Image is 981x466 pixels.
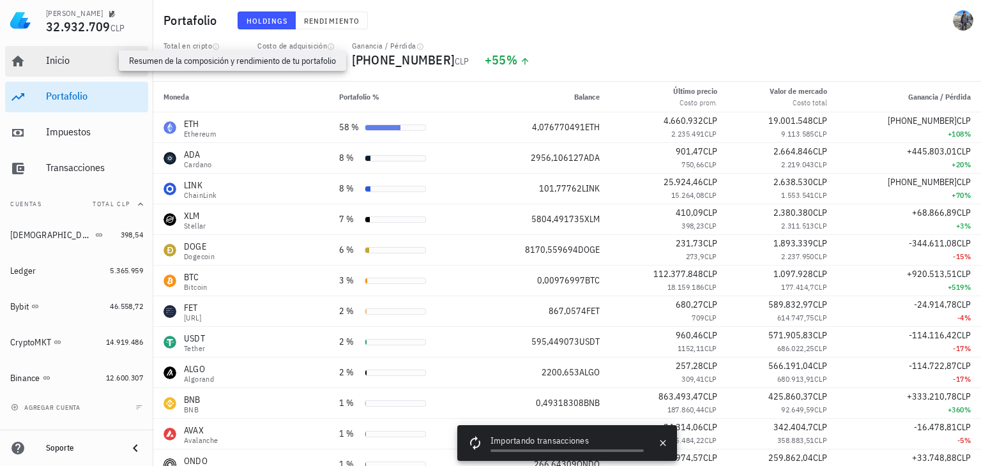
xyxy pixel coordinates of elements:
div: ALGO-icon [163,366,176,379]
span: CLP [814,313,827,322]
div: AVAX-icon [163,428,176,440]
span: +68.866,89 [912,207,957,218]
div: CryptoMKT [10,337,51,348]
span: 25.484,22 [671,435,704,445]
span: 177.414,7 [781,282,814,292]
button: agregar cuenta [8,401,86,414]
span: [PHONE_NUMBER] [888,115,957,126]
span: CLP [704,282,717,292]
span: % [506,51,517,68]
span: 259.862,04 [768,452,813,463]
span: CLP [957,360,971,372]
div: FET-icon [163,305,176,318]
div: Soporte [46,443,118,453]
span: CLP [814,129,827,139]
span: % [964,405,971,414]
span: 709 [692,313,704,322]
span: CLP [957,207,971,218]
span: CLP [957,391,971,402]
span: +920.513,51 [907,268,957,280]
div: ADA-icon [163,152,176,165]
span: Ganancia / Pérdida [908,92,971,101]
a: Portafolio [5,82,148,112]
span: CLP [957,421,971,433]
span: 680,27 [676,299,703,310]
span: 589.832,97 [768,299,813,310]
span: 960,46 [676,329,703,341]
span: 410,09 [676,207,703,218]
div: 2 % [339,366,360,379]
span: FET [586,305,600,317]
span: 614.747,75 [777,313,814,322]
span: 112.377.848 [653,268,703,280]
span: CLP [110,22,125,34]
div: +3 [848,220,971,232]
span: XLM [584,213,600,225]
span: CLP [813,391,827,402]
span: BNB [584,397,600,409]
div: Último precio [673,86,717,97]
a: Bybit 46.558,72 [5,291,148,322]
span: CLP [813,329,827,341]
span: 15.264,08 [671,190,704,200]
span: CLP [704,129,717,139]
span: [PHONE_NUMBER] [888,176,957,188]
span: 1.893.339 [773,237,813,249]
span: 187.860,44 [667,405,704,414]
span: CLP [455,56,469,67]
th: Ganancia / Pérdida: Sin ordenar. Pulse para ordenar de forma ascendente. [837,82,981,112]
span: CLP [814,435,827,445]
span: 309,41 [681,374,704,384]
div: Inicio [46,54,143,66]
span: % [964,160,971,169]
div: Binance [10,373,40,384]
div: Portafolio [46,90,143,102]
span: Holdings [246,16,288,26]
button: CuentasTotal CLP [5,189,148,220]
div: BNB-icon [163,397,176,410]
span: ALGO [579,366,600,378]
span: CLP [814,252,827,261]
div: [DEMOGRAPHIC_DATA] [10,230,93,241]
span: 342.404,7 [773,421,813,433]
div: Impuestos [46,126,143,138]
div: Costo total [770,97,827,109]
a: Transacciones [5,153,148,184]
span: 0,49318308 [536,397,584,409]
span: 2.638.530 [773,176,813,188]
div: LINK-icon [163,183,176,195]
span: 2.235.491 [671,129,704,139]
div: -17 [848,373,971,386]
span: % [964,129,971,139]
span: 750,66 [681,160,704,169]
span: 32.932.709 [46,18,110,35]
span: 2.311.513 [781,221,814,230]
span: CLP [813,146,827,157]
span: % [964,190,971,200]
span: 9.113.585 [781,129,814,139]
div: XLM [184,209,206,222]
span: 18.159.186 [667,282,704,292]
div: -17 [848,342,971,355]
span: 680.913,91 [777,374,814,384]
div: 2 % [339,335,360,349]
span: Moneda [163,92,189,101]
span: Balance [574,92,600,101]
span: CLP [703,299,717,310]
span: CLP [814,282,827,292]
span: CLP [704,313,717,322]
span: CLP [703,176,717,188]
span: 2956,106127 [531,152,584,163]
span: CLP [813,268,827,280]
span: 2.664.846 [773,146,813,157]
a: CryptoMKT 14.919.486 [5,327,148,357]
span: CLP [704,221,717,230]
span: CLP [704,374,717,384]
div: Dogecoin [184,253,215,260]
span: 398,54 [121,230,143,239]
span: 19.001.548 [768,115,813,126]
div: 6 % [339,243,360,257]
span: 24.314,06 [664,421,703,433]
span: CLP [814,221,827,230]
span: +333.210,78 [907,391,957,402]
